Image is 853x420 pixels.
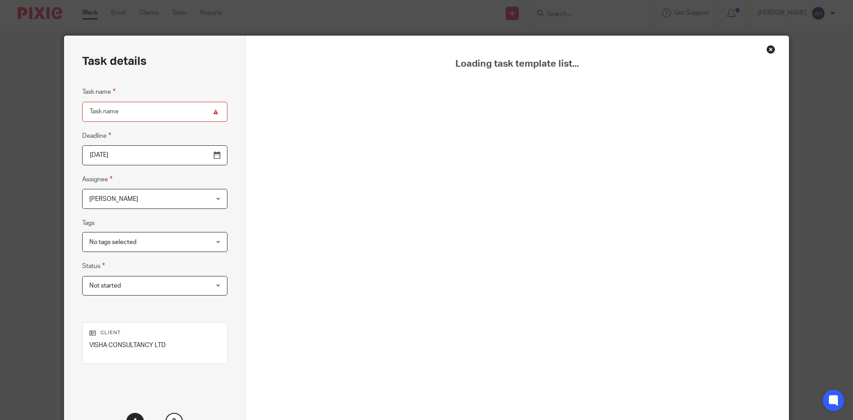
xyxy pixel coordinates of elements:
[82,261,105,271] label: Status
[82,87,116,97] label: Task name
[89,329,220,336] p: Client
[82,219,95,228] label: Tags
[89,196,138,202] span: [PERSON_NAME]
[766,45,775,54] div: Close this dialog window
[89,239,136,245] span: No tags selected
[268,58,767,70] span: Loading task template list...
[82,131,111,141] label: Deadline
[82,145,227,165] input: Pick a date
[89,283,121,289] span: Not started
[82,102,227,122] input: Task name
[89,341,220,350] p: VISHA CONSULTANCY LTD
[82,54,147,69] h2: Task details
[82,174,112,184] label: Assignee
